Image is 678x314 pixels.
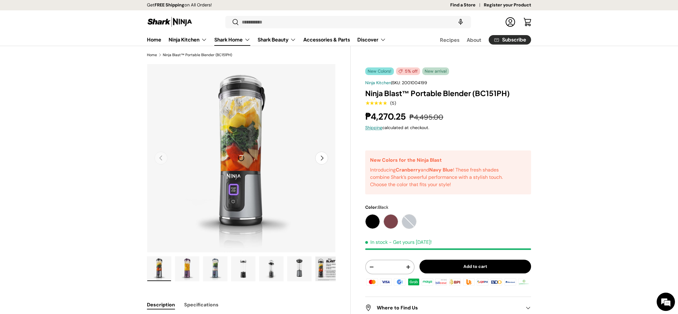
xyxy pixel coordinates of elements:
[434,277,448,287] img: billease
[184,298,219,312] button: Specifications
[316,257,339,281] img: ninja-blast-portable-blender-black-infographic-sharkninja-philippines
[462,277,476,287] img: ubp
[365,204,388,211] legend: Color:
[147,257,171,281] img: ninja-blast-portable-blender-black-left-side-view-sharkninja-philippines
[231,257,255,281] img: ninja-blast-portable-blender-black-without-sample-content-front-view-sharkninja-philippines
[155,2,184,8] strong: FREE Shipping
[419,260,531,273] button: Add to cart
[421,277,434,287] img: maya
[165,34,211,46] summary: Ninja Kitchen
[365,111,407,122] strong: ₱4,270.25
[259,257,283,281] img: ninja-blast-portable-blender-black-without-sample-content-open-lid-left-side-view-sharkninja-phil...
[425,34,531,46] nav: Secondary
[287,257,311,281] img: ninja-blast-portable-blender-black-without-sample-content-back-view-sharkninja-philippines
[517,277,531,287] img: landbank
[450,2,484,9] a: Find a Store
[147,52,351,58] nav: Breadcrumbs
[365,125,531,131] div: calculated at checkout.
[440,34,459,46] a: Recipes
[147,64,336,283] media-gallery: Gallery Viewer
[147,16,193,28] img: Shark Ninja Philippines
[378,204,388,210] span: Black
[407,277,420,287] img: grabpay
[489,35,531,45] a: Subscribe
[370,166,518,188] p: Introducing and ! These fresh shades combine Shark’s powerful performance with a stylish touch. C...
[503,277,517,287] img: metrobank
[451,15,470,29] speech-search-button: Search by voice
[203,257,227,281] img: Ninja Blast™ Portable Blender (BC151PH)
[402,80,427,85] span: 2001004199
[490,277,503,287] img: bdo
[393,277,406,287] img: gcash
[366,277,379,287] img: master
[429,167,453,173] strong: Navy Blue
[391,80,427,85] span: |
[365,100,387,106] div: 5.0 out of 5.0 stars
[254,34,300,46] summary: Shark Beauty
[448,277,462,287] img: bpi
[476,277,489,287] img: qrph
[467,34,481,46] a: About
[365,100,387,106] span: ★★★★★
[422,67,449,75] span: New arrival
[396,67,420,75] span: 5% off
[370,157,442,163] strong: New Colors for the Ninja Blast
[379,277,393,287] img: visa
[147,34,161,45] a: Home
[402,214,416,229] label: Sold out
[354,34,390,46] summary: Discover
[163,53,232,57] a: Ninja Blast™ Portable Blender (BC151PH)
[365,125,382,130] a: Shipping
[303,34,350,45] a: Accessories & Parts
[211,34,254,46] summary: Shark Home
[409,113,443,122] s: ₱4,495.00
[147,2,212,9] p: Get on All Orders!
[390,101,396,106] div: (5)
[175,257,199,281] img: Ninja Blast™ Portable Blender (BC151PH)
[365,239,388,245] span: In stock
[502,37,526,42] span: Subscribe
[147,34,386,46] nav: Primary
[392,80,401,85] span: SKU:
[365,67,394,75] span: New Colors!
[484,2,531,9] a: Register your Product
[396,167,421,173] strong: Cranberry
[365,80,391,85] a: Ninja Kitchen
[365,88,531,98] h1: Ninja Blast™ Portable Blender (BC151PH)
[147,298,175,312] button: Description
[389,239,432,245] p: - Get yours [DATE]!
[147,53,157,57] a: Home
[365,304,521,312] h2: Where to Find Us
